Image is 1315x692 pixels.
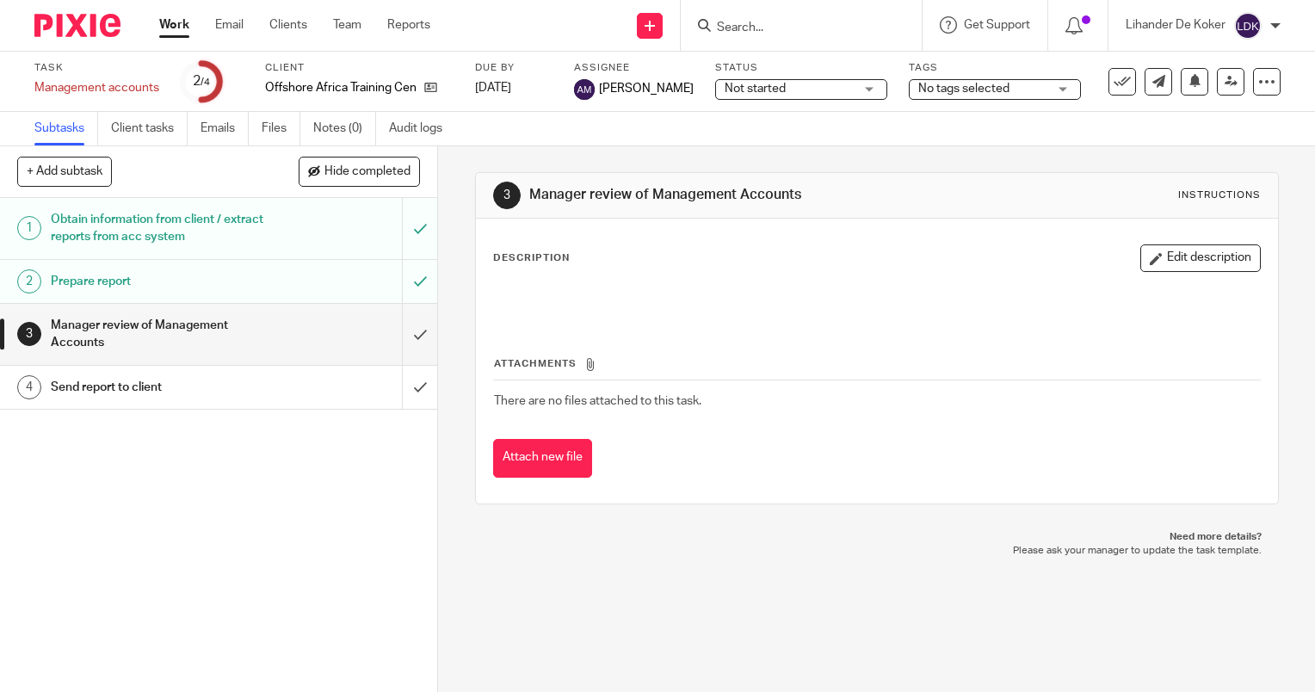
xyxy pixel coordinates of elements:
[387,16,430,34] a: Reports
[299,157,420,186] button: Hide completed
[599,80,694,97] span: [PERSON_NAME]
[574,79,595,100] img: svg%3E
[17,157,112,186] button: + Add subtask
[725,83,786,95] span: Not started
[574,61,694,75] label: Assignee
[492,530,1262,544] p: Need more details?
[17,216,41,240] div: 1
[324,165,411,179] span: Hide completed
[1178,188,1261,202] div: Instructions
[17,322,41,346] div: 3
[475,82,511,94] span: [DATE]
[17,375,41,399] div: 4
[964,19,1030,31] span: Get Support
[389,112,455,145] a: Audit logs
[34,79,159,96] div: Management accounts
[494,359,577,368] span: Attachments
[159,16,189,34] a: Work
[918,83,1009,95] span: No tags selected
[34,14,120,37] img: Pixie
[265,79,416,96] p: Offshore Africa Training Centre
[51,207,274,250] h1: Obtain information from client / extract reports from acc system
[1234,12,1262,40] img: svg%3E
[909,61,1081,75] label: Tags
[269,16,307,34] a: Clients
[493,439,592,478] button: Attach new file
[715,21,870,36] input: Search
[493,251,570,265] p: Description
[1126,16,1225,34] p: Lihander De Koker
[529,186,913,204] h1: Manager review of Management Accounts
[265,61,454,75] label: Client
[215,16,244,34] a: Email
[17,269,41,293] div: 2
[493,182,521,209] div: 3
[492,544,1262,558] p: Please ask your manager to update the task template.
[313,112,376,145] a: Notes (0)
[475,61,553,75] label: Due by
[51,269,274,294] h1: Prepare report
[494,395,701,407] span: There are no files attached to this task.
[201,77,210,87] small: /4
[51,374,274,400] h1: Send report to client
[333,16,361,34] a: Team
[715,61,887,75] label: Status
[201,112,249,145] a: Emails
[51,312,274,356] h1: Manager review of Management Accounts
[34,61,159,75] label: Task
[111,112,188,145] a: Client tasks
[193,71,210,91] div: 2
[1140,244,1261,272] button: Edit description
[262,112,300,145] a: Files
[34,112,98,145] a: Subtasks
